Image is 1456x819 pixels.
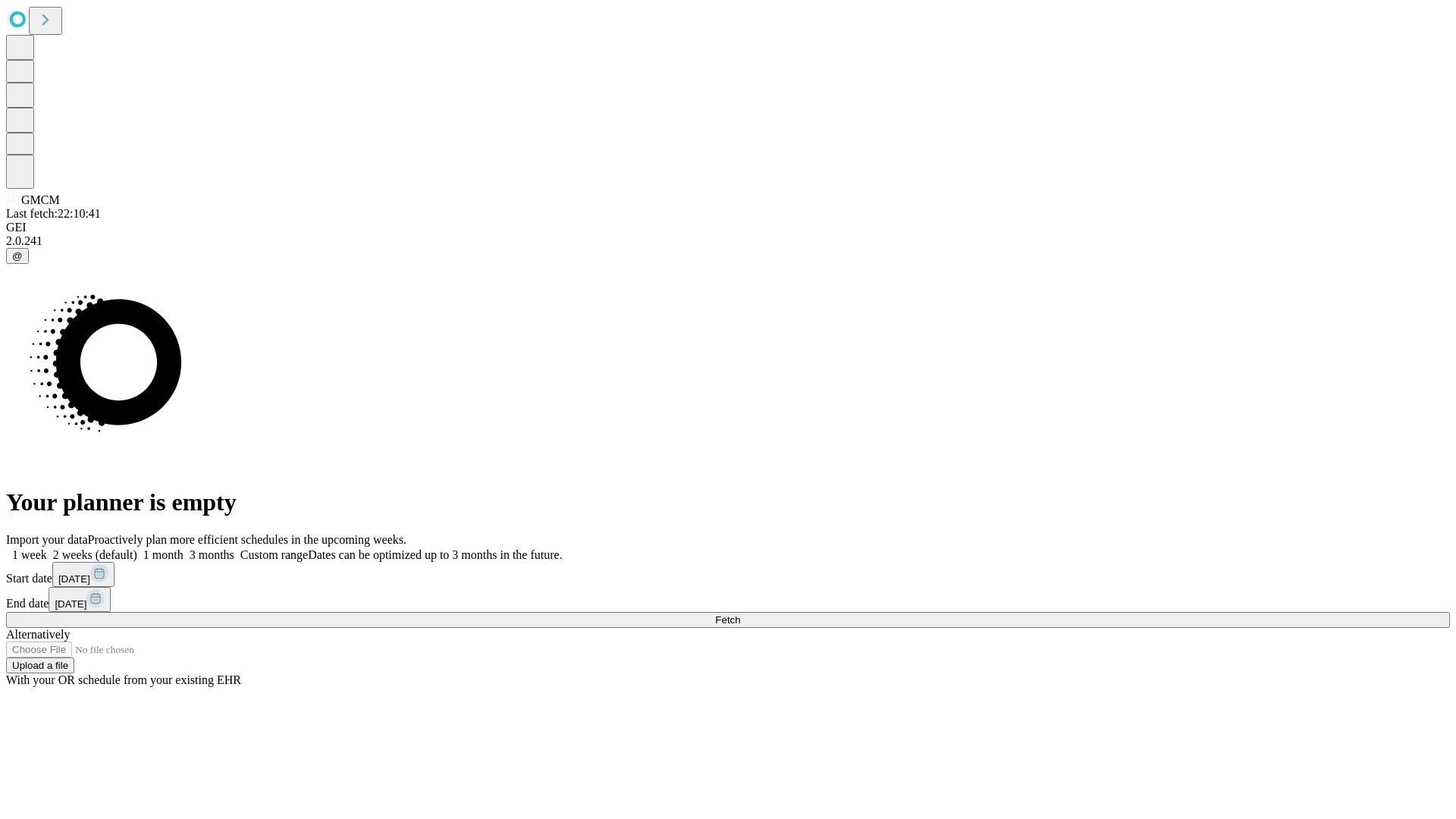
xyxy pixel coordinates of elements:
[55,598,86,610] span: [DATE]
[6,562,1450,587] div: Start date
[6,612,1450,628] button: Fetch
[6,248,29,264] button: @
[6,234,1450,248] div: 2.0.241
[715,614,740,626] span: Fetch
[6,657,74,673] button: Upload a file
[308,548,562,561] span: Dates can be optimized up to 3 months in the future.
[49,587,111,612] button: [DATE]
[12,548,47,561] span: 1 week
[6,673,241,686] span: With your OR schedule from your existing EHR
[6,488,1450,516] h1: Your planner is empty
[58,573,90,585] span: [DATE]
[6,587,1450,612] div: End date
[240,548,308,561] span: Custom range
[6,221,1450,234] div: GEI
[12,250,23,262] span: @
[21,193,60,206] span: GMCM
[143,548,184,561] span: 1 month
[6,628,70,641] span: Alternatively
[6,207,101,220] span: Last fetch: 22:10:41
[53,548,137,561] span: 2 weeks (default)
[52,562,115,587] button: [DATE]
[88,533,406,546] span: Proactively plan more efficient schedules in the upcoming weeks.
[190,548,234,561] span: 3 months
[6,533,88,546] span: Import your data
